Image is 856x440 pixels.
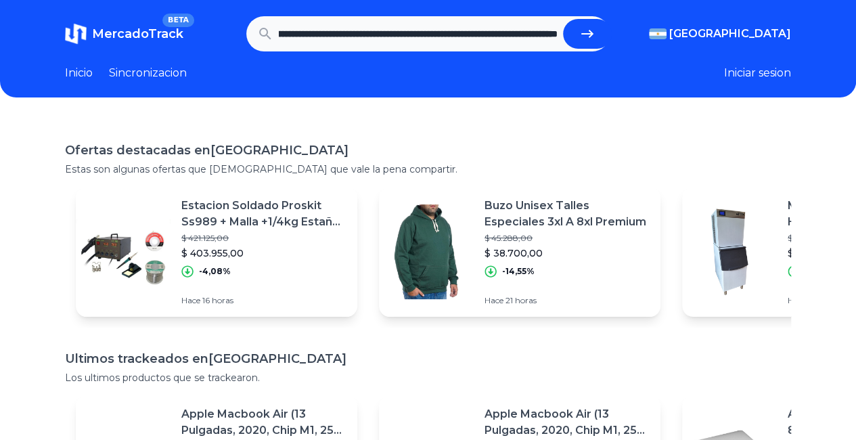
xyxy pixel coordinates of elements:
[76,204,171,299] img: Featured image
[724,65,791,81] button: Iniciar sesion
[65,349,791,368] h1: Ultimos trackeados en [GEOGRAPHIC_DATA]
[181,406,346,439] p: Apple Macbook Air (13 Pulgadas, 2020, Chip M1, 256 Gb De Ssd, 8 Gb De Ram) - Plata
[485,406,650,439] p: Apple Macbook Air (13 Pulgadas, 2020, Chip M1, 256 Gb De Ssd, 8 Gb De Ram) - Plata
[199,266,231,277] p: -4,08%
[181,233,346,244] p: $ 421.125,00
[76,187,357,317] a: Featured imageEstacion Soldado Proskit Ss989 + Malla +1/4kg Estaño Emakers$ 421.125,00$ 403.955,0...
[669,26,791,42] span: [GEOGRAPHIC_DATA]
[181,198,346,230] p: Estacion Soldado Proskit Ss989 + Malla +1/4kg Estaño Emakers
[92,26,183,41] span: MercadoTrack
[65,162,791,176] p: Estas son algunas ofertas que [DEMOGRAPHIC_DATA] que vale la pena compartir.
[485,198,650,230] p: Buzo Unisex Talles Especiales 3xl A 8xl Premium
[181,295,346,306] p: Hace 16 horas
[109,65,187,81] a: Sincronizacion
[502,266,535,277] p: -14,55%
[65,23,183,45] a: MercadoTrackBETA
[379,204,474,299] img: Featured image
[485,246,650,260] p: $ 38.700,00
[181,246,346,260] p: $ 403.955,00
[649,26,791,42] button: [GEOGRAPHIC_DATA]
[65,65,93,81] a: Inicio
[162,14,194,27] span: BETA
[682,204,777,299] img: Featured image
[485,295,650,306] p: Hace 21 horas
[379,187,660,317] a: Featured imageBuzo Unisex Talles Especiales 3xl A 8xl Premium$ 45.288,00$ 38.700,00-14,55%Hace 21...
[485,233,650,244] p: $ 45.288,00
[65,23,87,45] img: MercadoTrack
[65,141,791,160] h1: Ofertas destacadas en [GEOGRAPHIC_DATA]
[65,371,791,384] p: Los ultimos productos que se trackearon.
[649,28,667,39] img: Argentina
